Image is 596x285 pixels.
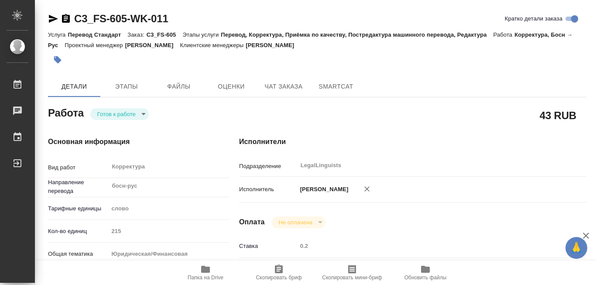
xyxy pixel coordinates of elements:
p: Заказ: [127,31,146,38]
p: Направление перевода [48,178,108,196]
span: 🙏 [569,239,584,257]
span: Папка на Drive [188,275,223,281]
span: Скопировать бриф [256,275,301,281]
p: Проектный менеджер [65,42,125,48]
button: Папка на Drive [169,261,242,285]
p: Услуга [48,31,68,38]
p: C3_FS-605 [147,31,183,38]
p: Перевод Стандарт [68,31,127,38]
p: Тарифные единицы [48,204,108,213]
span: SmartCat [315,81,357,92]
h4: Основная информация [48,137,204,147]
input: Пустое поле [108,225,229,237]
p: Этапы услуги [182,31,221,38]
p: [PERSON_NAME] [246,42,301,48]
button: Добавить тэг [48,50,67,69]
button: Скопировать ссылку [61,14,71,24]
a: C3_FS-605-WK-011 [74,13,168,24]
p: Работа [493,31,515,38]
div: слово [108,201,229,216]
span: Детали [53,81,95,92]
p: Клиентские менеджеры [180,42,246,48]
span: Чат заказа [263,81,305,92]
p: Общая тематика [48,250,108,258]
p: Кол-во единиц [48,227,108,236]
h2: Работа [48,104,84,120]
button: Удалить исполнителя [357,179,377,199]
p: [PERSON_NAME] [297,185,349,194]
button: 🙏 [565,237,587,259]
span: Кратко детали заказа [505,14,562,23]
button: Не оплачена [276,219,315,226]
p: Вид работ [48,163,108,172]
h2: 43 RUB [540,108,576,123]
p: Исполнитель [239,185,297,194]
button: Скопировать мини-бриф [315,261,389,285]
span: Этапы [106,81,147,92]
h4: Исполнители [239,137,586,147]
input: Пустое поле [297,240,558,252]
p: Подразделение [239,162,297,171]
button: Скопировать бриф [242,261,315,285]
p: Ставка [239,242,297,251]
span: Обновить файлы [404,275,447,281]
p: [PERSON_NAME] [125,42,180,48]
p: Перевод, Корректура, Приёмка по качеству, Постредактура машинного перевода, Редактура [221,31,493,38]
button: Обновить файлы [389,261,462,285]
span: Файлы [158,81,200,92]
div: Юридическая/Финансовая [108,247,229,261]
div: Готов к работе [90,108,149,120]
span: Скопировать мини-бриф [322,275,382,281]
h4: Оплата [239,217,265,227]
span: Оценки [210,81,252,92]
div: Готов к работе [272,216,325,228]
button: Скопировать ссылку для ЯМессенджера [48,14,58,24]
button: Готов к работе [95,110,138,118]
